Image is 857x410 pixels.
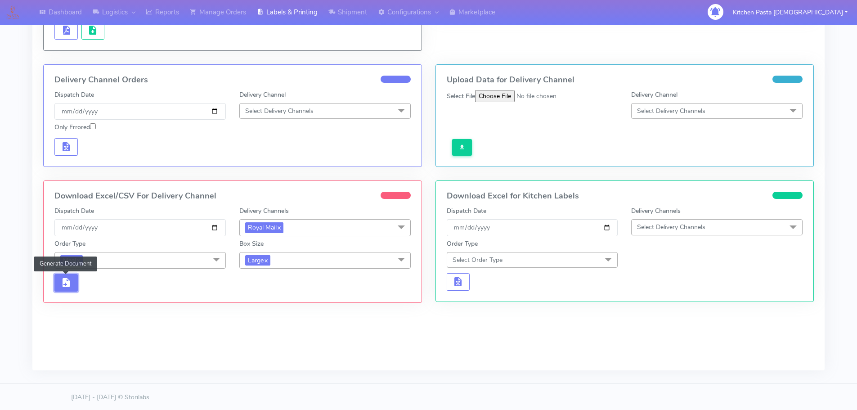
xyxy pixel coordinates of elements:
[60,255,83,266] span: Meal
[726,3,854,22] button: Kitchen Pasta [DEMOGRAPHIC_DATA]
[637,107,705,115] span: Select Delivery Channels
[631,90,678,99] label: Delivery Channel
[447,239,478,248] label: Order Type
[245,255,270,266] span: Large
[447,192,803,201] h4: Download Excel for Kitchen Labels
[90,123,96,129] input: Only Errored
[239,90,286,99] label: Delivery Channel
[54,239,85,248] label: Order Type
[54,122,96,132] label: Only Errored
[637,223,705,231] span: Select Delivery Channels
[54,206,94,216] label: Dispatch Date
[245,222,283,233] span: Royal Mail
[239,206,289,216] label: Delivery Channels
[245,107,314,115] span: Select Delivery Channels
[54,90,94,99] label: Dispatch Date
[277,222,281,232] a: x
[54,192,411,201] h4: Download Excel/CSV For Delivery Channel
[631,206,681,216] label: Delivery Channels
[239,239,264,248] label: Box Size
[453,256,503,264] span: Select Order Type
[447,76,803,85] h4: Upload Data for Delivery Channel
[76,255,80,265] a: x
[54,76,411,85] h4: Delivery Channel Orders
[447,206,486,216] label: Dispatch Date
[264,255,268,265] a: x
[447,91,475,101] label: Select File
